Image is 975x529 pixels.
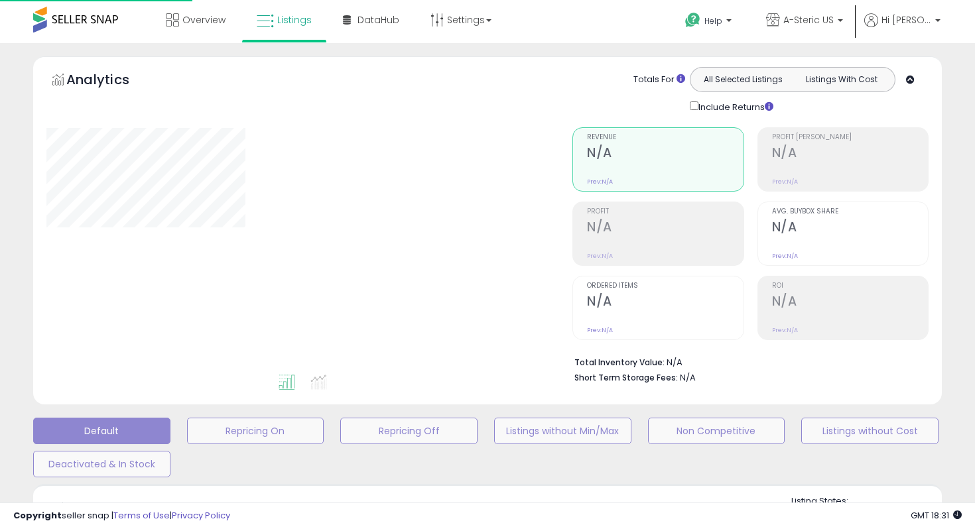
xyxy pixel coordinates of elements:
[13,510,230,522] div: seller snap | |
[340,418,478,444] button: Repricing Off
[66,70,155,92] h5: Analytics
[587,178,613,186] small: Prev: N/A
[772,326,798,334] small: Prev: N/A
[792,71,891,88] button: Listings With Cost
[587,294,743,312] h2: N/A
[772,294,928,312] h2: N/A
[187,418,324,444] button: Repricing On
[633,74,685,86] div: Totals For
[587,134,743,141] span: Revenue
[33,418,170,444] button: Default
[801,418,939,444] button: Listings without Cost
[684,12,701,29] i: Get Help
[574,357,665,368] b: Total Inventory Value:
[13,509,62,522] strong: Copyright
[881,13,931,27] span: Hi [PERSON_NAME]
[574,353,919,369] li: N/A
[772,208,928,215] span: Avg. Buybox Share
[494,418,631,444] button: Listings without Min/Max
[704,15,722,27] span: Help
[33,451,170,477] button: Deactivated & In Stock
[694,71,793,88] button: All Selected Listings
[675,2,745,43] a: Help
[772,252,798,260] small: Prev: N/A
[772,134,928,141] span: Profit [PERSON_NAME]
[277,13,312,27] span: Listings
[783,13,834,27] span: A-Steric US
[574,372,678,383] b: Short Term Storage Fees:
[680,371,696,384] span: N/A
[772,282,928,290] span: ROI
[357,13,399,27] span: DataHub
[680,99,789,114] div: Include Returns
[587,145,743,163] h2: N/A
[772,219,928,237] h2: N/A
[587,208,743,215] span: Profit
[587,326,613,334] small: Prev: N/A
[648,418,785,444] button: Non Competitive
[587,282,743,290] span: Ordered Items
[587,219,743,237] h2: N/A
[182,13,226,27] span: Overview
[772,145,928,163] h2: N/A
[772,178,798,186] small: Prev: N/A
[587,252,613,260] small: Prev: N/A
[864,13,941,43] a: Hi [PERSON_NAME]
